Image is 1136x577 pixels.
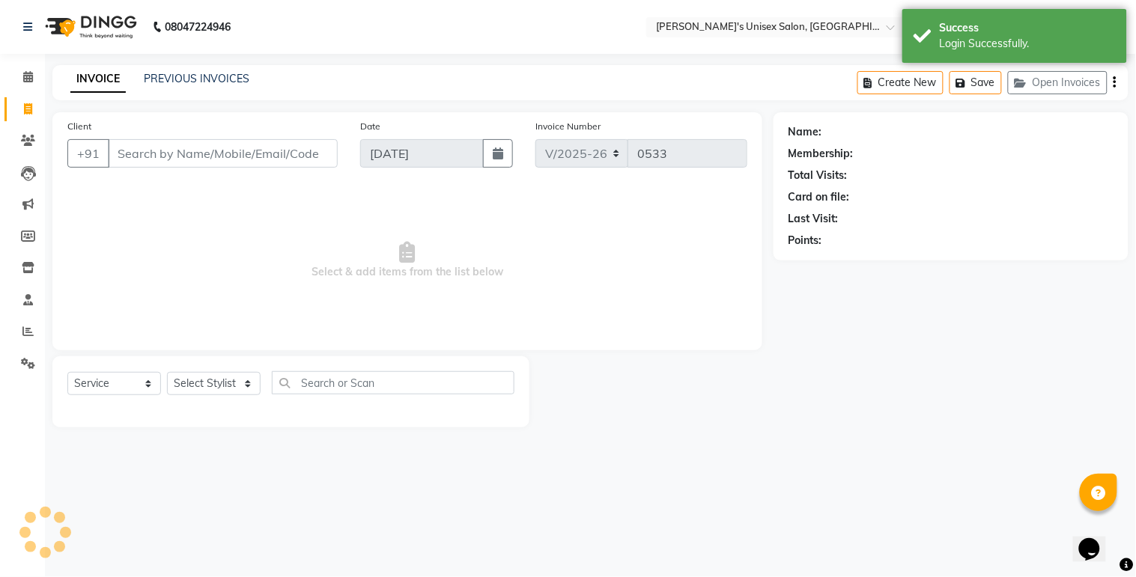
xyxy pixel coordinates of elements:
[940,36,1116,52] div: Login Successfully.
[950,71,1002,94] button: Save
[535,120,601,133] label: Invoice Number
[789,189,850,205] div: Card on file:
[272,371,514,394] input: Search or Scan
[38,6,141,48] img: logo
[940,20,1116,36] div: Success
[108,139,338,168] input: Search by Name/Mobile/Email/Code
[1008,71,1108,94] button: Open Invoices
[789,211,839,227] div: Last Visit:
[165,6,231,48] b: 08047224946
[1073,517,1121,562] iframe: chat widget
[857,71,944,94] button: Create New
[67,186,747,335] span: Select & add items from the list below
[144,72,249,85] a: PREVIOUS INVOICES
[67,139,109,168] button: +91
[789,233,822,248] div: Points:
[789,124,822,140] div: Name:
[789,168,848,183] div: Total Visits:
[70,66,126,93] a: INVOICE
[789,146,854,162] div: Membership:
[360,120,380,133] label: Date
[67,120,91,133] label: Client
